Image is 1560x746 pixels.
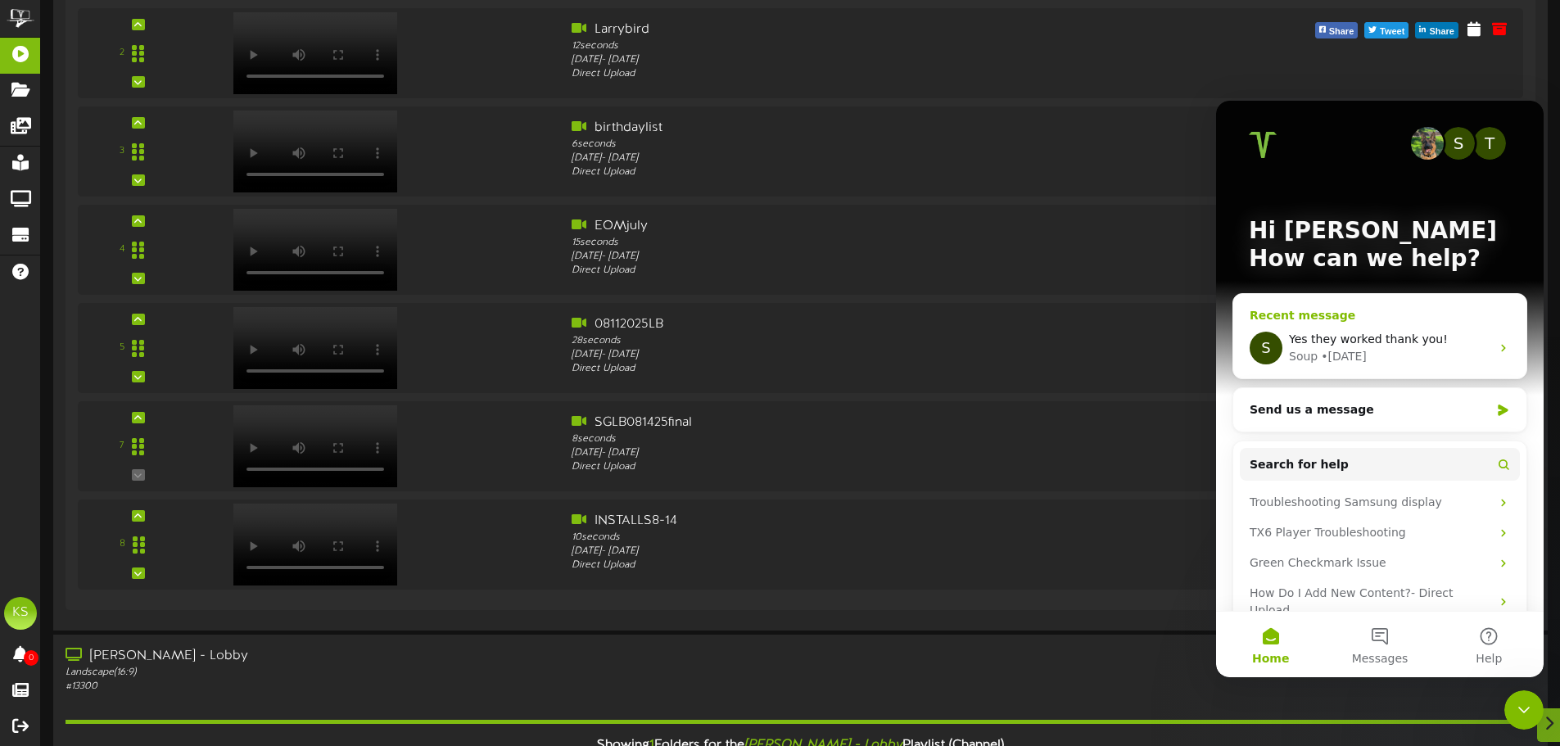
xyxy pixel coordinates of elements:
[1364,22,1409,38] button: Tweet
[572,545,1149,558] div: [DATE] - [DATE]
[572,512,1149,531] div: INSTALLS8-14
[24,650,38,666] span: 0
[572,20,1149,39] div: Larrybird
[120,537,125,551] div: 8
[572,348,1149,362] div: [DATE] - [DATE]
[572,460,1149,474] div: Direct Upload
[572,236,1149,250] div: 15 seconds
[1216,101,1544,677] iframe: Intercom live chat
[572,315,1149,334] div: 08112025LB
[572,217,1149,236] div: EOMjuly
[4,597,37,630] div: KS
[1326,23,1358,41] span: Share
[572,119,1149,138] div: birthdaylist
[572,53,1149,67] div: [DATE] - [DATE]
[1315,22,1359,38] button: Share
[572,432,1149,446] div: 8 seconds
[572,264,1149,278] div: Direct Upload
[66,680,663,694] div: # 13300
[1415,22,1458,38] button: Share
[572,414,1149,432] div: SGLB081425final
[572,165,1149,179] div: Direct Upload
[66,666,663,680] div: Landscape ( 16:9 )
[572,250,1149,264] div: [DATE] - [DATE]
[572,531,1149,545] div: 10 seconds
[572,151,1149,165] div: [DATE] - [DATE]
[572,334,1149,348] div: 28 seconds
[1426,23,1458,41] span: Share
[1377,23,1408,41] span: Tweet
[572,67,1149,81] div: Direct Upload
[572,558,1149,572] div: Direct Upload
[572,446,1149,460] div: [DATE] - [DATE]
[572,39,1149,53] div: 12 seconds
[1504,690,1544,730] iframe: Intercom live chat
[572,138,1149,151] div: 6 seconds
[66,647,663,666] div: [PERSON_NAME] - Lobby
[572,362,1149,376] div: Direct Upload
